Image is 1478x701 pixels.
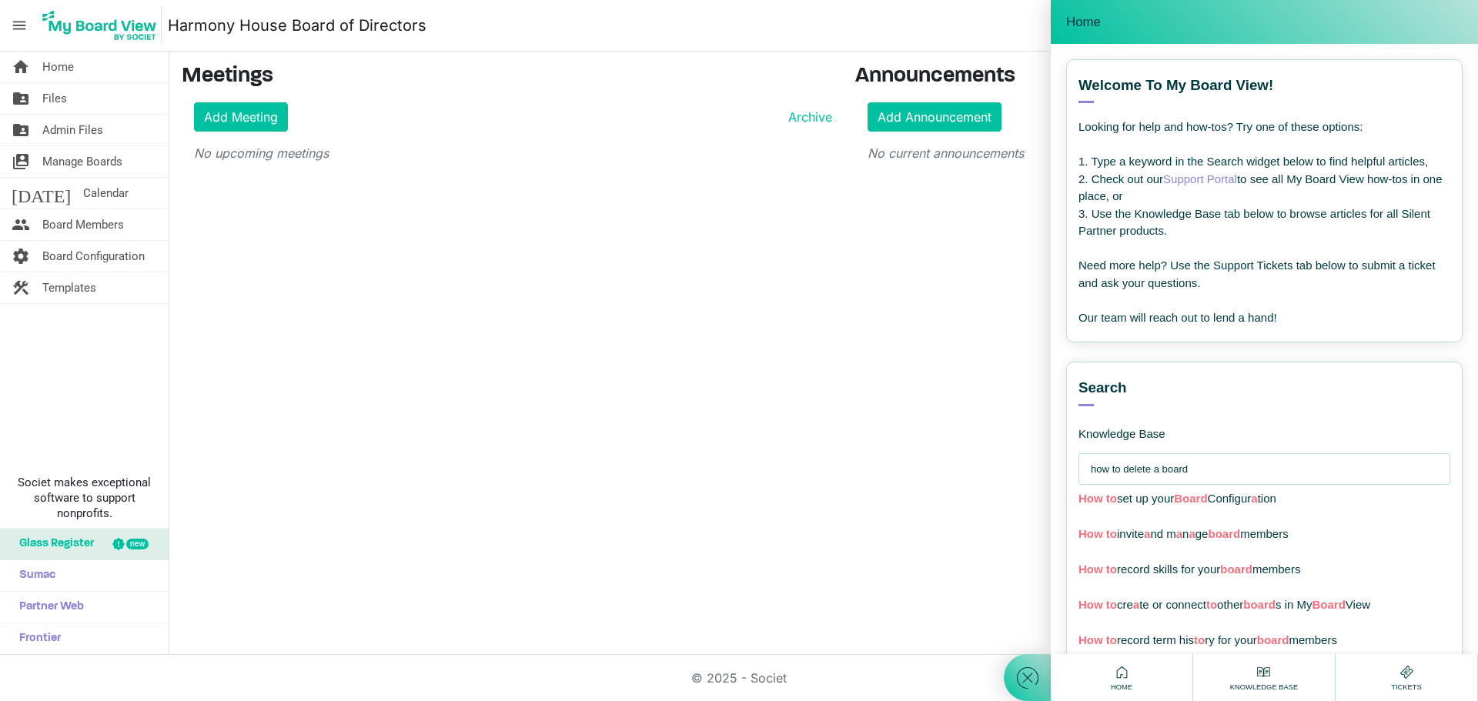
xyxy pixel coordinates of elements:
[194,144,832,162] p: No upcoming meetings
[42,83,67,114] span: Files
[126,539,149,549] div: new
[1106,598,1117,611] span: to
[1078,153,1450,171] div: 1. Type a keyword in the Search widget below to find helpful articles,
[1208,527,1240,540] span: board
[1312,598,1345,611] span: Board
[182,64,832,90] h3: Meetings
[42,272,96,303] span: Templates
[12,115,30,145] span: folder_shared
[12,560,55,591] span: Sumac
[42,209,124,240] span: Board Members
[42,52,74,82] span: Home
[1144,527,1150,540] span: a
[1078,257,1450,292] div: Need more help? Use the Support Tickets tab below to submit a ticket and ask your questions.
[1078,378,1127,398] span: Search
[12,623,61,654] span: Frontier
[1078,75,1450,103] div: Welcome to My Board View!
[1176,527,1182,540] span: a
[12,83,30,114] span: folder_shared
[12,529,94,559] span: Glass Register
[1078,527,1103,540] span: How
[1251,492,1257,505] span: a
[42,146,122,177] span: Manage Boards
[168,10,426,41] a: Harmony House Board of Directors
[691,670,787,686] a: © 2025 - Societ
[194,102,288,132] a: Add Meeting
[1107,682,1136,693] span: Home
[1194,633,1205,646] span: to
[12,146,30,177] span: switch_account
[1091,454,1446,485] input: Search
[1226,682,1302,693] span: Knowledge Base
[1174,492,1207,505] span: Board
[1078,119,1450,136] div: Looking for help and how-tos? Try one of these options:
[1243,598,1276,611] span: board
[7,475,162,521] span: Societ makes exceptional software to support nonprofits.
[1163,172,1237,185] a: Support Portal
[12,272,30,303] span: construction
[1106,492,1117,505] span: to
[12,209,30,240] span: people
[1387,663,1426,693] div: Tickets
[1189,527,1195,540] span: a
[83,178,129,209] span: Calendar
[1226,663,1302,693] div: Knowledge Base
[1387,682,1426,693] span: Tickets
[1133,598,1139,611] span: a
[12,241,30,272] span: settings
[1078,633,1337,646] span: record term his ry for your members
[1066,15,1101,30] span: Home
[1106,633,1117,646] span: to
[1107,663,1136,693] div: Home
[868,144,1301,162] p: No current announcements
[1078,562,1103,576] span: How
[12,178,71,209] span: [DATE]
[782,108,832,126] a: Archive
[1078,527,1289,540] span: invite nd m n ge members
[1220,562,1252,576] span: board
[1078,562,1300,576] span: record skills for your members
[5,11,34,40] span: menu
[1257,633,1289,646] span: board
[1078,205,1450,240] div: 3. Use the Knowledge Base tab below to browse articles for all Silent Partner products.
[1078,492,1103,505] span: How
[1078,406,1294,442] div: Knowledge Base
[1106,527,1117,540] span: to
[12,592,84,623] span: Partner Web
[42,241,145,272] span: Board Configuration
[1078,171,1450,205] div: 2. Check out our to see all My Board View how-tos in one place, or
[1206,598,1217,611] span: to
[1078,492,1276,505] span: set up your Configur tion
[1078,309,1450,327] div: Our team will reach out to lend a hand!
[42,115,103,145] span: Admin Files
[38,6,162,45] img: My Board View Logo
[12,52,30,82] span: home
[1078,598,1370,611] span: cre te or connect other s in My View
[868,102,1001,132] a: Add Announcement
[1106,562,1117,576] span: to
[1078,598,1103,611] span: How
[38,6,168,45] a: My Board View Logo
[855,64,1313,90] h3: Announcements
[1078,633,1103,646] span: How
